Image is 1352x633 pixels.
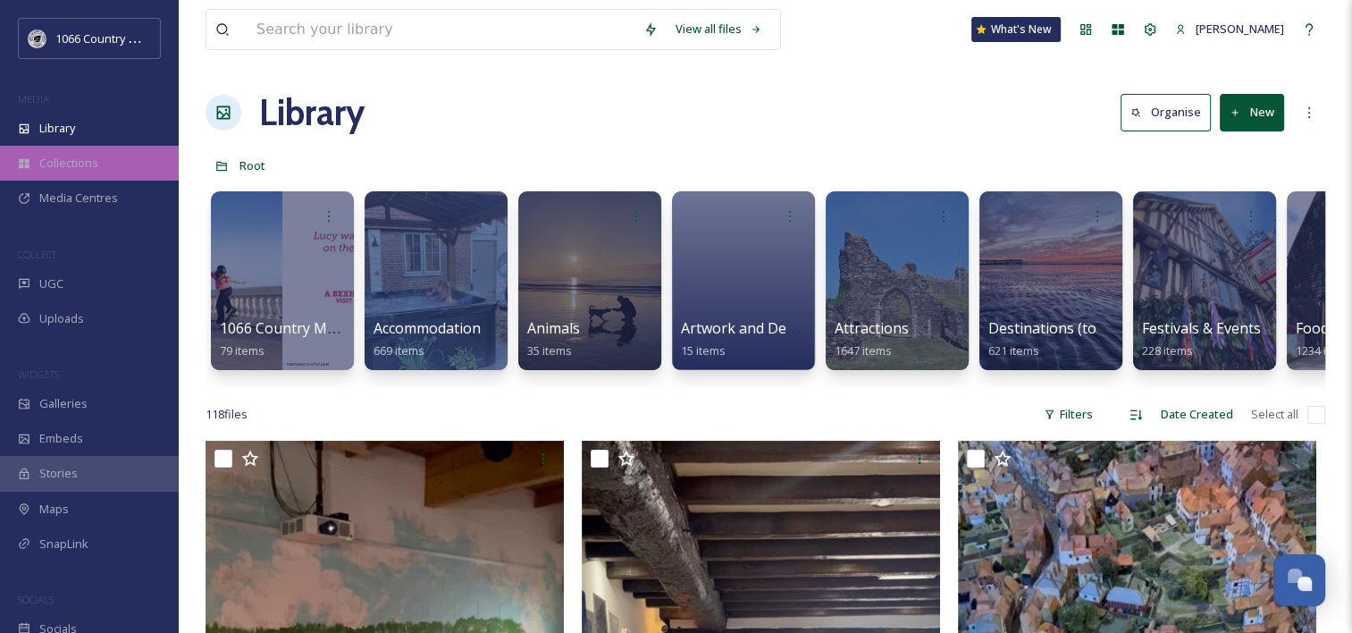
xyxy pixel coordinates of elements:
[1142,342,1193,359] span: 228 items
[220,318,447,338] span: 1066 Country Moments campaign
[18,92,49,105] span: MEDIA
[1196,21,1284,37] span: [PERSON_NAME]
[374,320,481,359] a: Accommodation669 items
[39,465,78,482] span: Stories
[374,342,424,359] span: 669 items
[1166,12,1293,46] a: [PERSON_NAME]
[239,157,265,173] span: Root
[39,395,88,412] span: Galleries
[39,501,69,518] span: Maps
[1142,318,1261,338] span: Festivals & Events
[1152,397,1242,432] div: Date Created
[29,30,46,47] img: logo_footerstamp.png
[39,190,118,207] span: Media Centres
[374,318,481,338] span: Accommodation
[220,320,447,359] a: 1066 Country Moments campaign79 items
[971,17,1061,42] a: What's New
[239,155,265,176] a: Root
[39,310,84,327] span: Uploads
[681,342,726,359] span: 15 items
[39,430,83,447] span: Embeds
[527,318,580,338] span: Animals
[55,30,181,46] span: 1066 Country Marketing
[681,318,861,338] span: Artwork and Design Folder
[835,318,909,338] span: Attractions
[835,342,892,359] span: 1647 items
[259,86,365,139] a: Library
[527,342,572,359] span: 35 items
[39,120,75,137] span: Library
[1121,94,1220,131] a: Organise
[1035,397,1102,432] div: Filters
[527,320,580,359] a: Animals35 items
[1273,554,1325,606] button: Open Chat
[206,406,248,423] span: 118 file s
[18,248,56,261] span: COLLECT
[988,342,1039,359] span: 621 items
[1220,94,1284,131] button: New
[667,12,771,46] a: View all files
[39,155,98,172] span: Collections
[988,318,1234,338] span: Destinations (towns and landscapes)
[248,10,634,49] input: Search your library
[1142,320,1261,359] a: Festivals & Events228 items
[1121,94,1211,131] button: Organise
[1251,406,1298,423] span: Select all
[681,320,861,359] a: Artwork and Design Folder15 items
[835,320,909,359] a: Attractions1647 items
[18,593,54,606] span: SOCIALS
[988,320,1234,359] a: Destinations (towns and landscapes)621 items
[39,275,63,292] span: UGC
[18,367,59,381] span: WIDGETS
[220,342,265,359] span: 79 items
[39,536,88,553] span: SnapLink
